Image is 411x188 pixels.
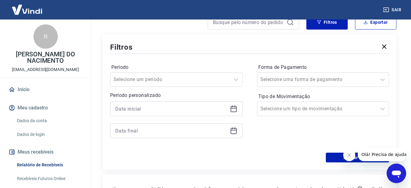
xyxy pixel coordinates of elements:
label: Tipo de Movimentação [258,93,388,100]
iframe: Fechar mensagem [343,149,355,161]
h5: Filtros [110,42,133,52]
input: Busque pelo número do pedido [213,18,284,27]
label: Período [111,64,241,71]
button: Meus recebíveis [7,145,84,159]
p: Período personalizado [110,92,242,99]
a: Relatório de Recebíveis [15,159,84,171]
a: Recebíveis Futuros Online [15,172,84,185]
a: Dados da conta [15,115,84,127]
button: Aplicar filtros [326,153,389,162]
button: Filtros [306,15,348,30]
label: Forma de Pagamento [258,64,388,71]
p: [EMAIL_ADDRESS][DOMAIN_NAME] [12,66,79,73]
a: Início [7,83,84,96]
button: Exportar [355,15,396,30]
iframe: Botão para abrir a janela de mensagens [387,164,406,183]
iframe: Mensagem da empresa [358,148,406,161]
img: Vindi [7,0,47,19]
div: R [33,24,58,49]
button: Meu cadastro [7,101,84,115]
p: [PERSON_NAME] DO NACIMENTO [5,51,86,64]
input: Data final [115,126,228,135]
input: Data inicial [115,104,228,113]
a: Dados de login [15,128,84,141]
button: Sair [382,4,404,16]
span: Olá! Precisa de ajuda? [4,4,51,9]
